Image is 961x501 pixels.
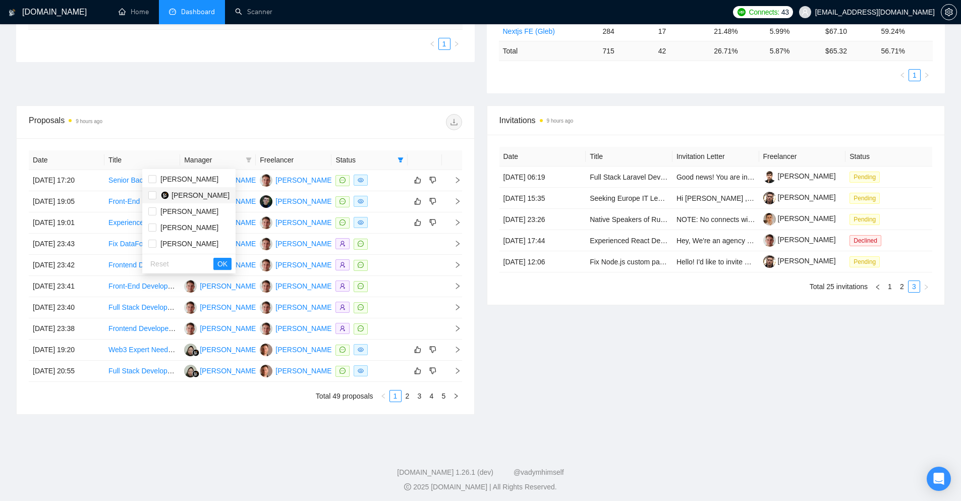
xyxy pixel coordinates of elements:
[763,193,836,201] a: [PERSON_NAME]
[260,301,272,314] img: TZ
[896,281,908,292] a: 2
[108,367,278,375] a: Full Stack Developer with Node.js and Next.js Needed
[160,175,218,183] span: [PERSON_NAME]
[340,283,346,289] span: user-add
[358,241,364,247] span: message
[499,230,586,251] td: [DATE] 17:44
[260,238,272,250] img: TZ
[439,38,450,49] a: 1
[598,21,654,41] td: 284
[29,114,245,130] div: Proposals
[260,322,272,335] img: TZ
[414,346,421,354] span: like
[340,304,346,310] span: user-add
[184,282,258,290] a: TZ[PERSON_NAME]
[119,8,149,16] a: homeHome
[738,8,746,16] img: upwork-logo.png
[586,188,672,209] td: Seeking Europe IT Leaders for Cloud Infrastructure – Paid Survey
[104,297,180,318] td: Full Stack Developer for AI Startup Features
[29,340,104,361] td: [DATE] 19:20
[810,281,868,293] li: Total 25 invitations
[275,302,333,313] div: [PERSON_NAME]
[184,301,197,314] img: TZ
[499,188,586,209] td: [DATE] 15:35
[340,347,346,353] span: message
[8,482,953,492] div: 2025 [DOMAIN_NAME] | All Rights Reserved.
[896,69,909,81] button: left
[358,325,364,331] span: message
[908,281,920,293] li: 3
[503,27,555,35] a: Nextjs FE (Gleb)
[446,240,461,247] span: right
[872,281,884,293] li: Previous Page
[920,281,932,293] button: right
[850,172,880,183] span: Pending
[260,218,333,226] a: TZ[PERSON_NAME]
[414,367,421,375] span: like
[29,361,104,382] td: [DATE] 20:55
[260,239,333,247] a: TZ[PERSON_NAME]
[169,8,176,15] span: dashboard
[200,365,258,376] div: [PERSON_NAME]
[877,41,933,61] td: 56.71 %
[446,177,461,184] span: right
[358,177,364,183] span: eye
[29,297,104,318] td: [DATE] 23:40
[275,259,333,270] div: [PERSON_NAME]
[108,197,281,205] a: Front-End Developer (Remote / Part-Time or Full-Time)
[260,345,333,353] a: GS[PERSON_NAME]
[426,38,438,50] button: left
[398,157,404,163] span: filter
[200,302,258,313] div: [PERSON_NAME]
[260,174,272,187] img: TZ
[260,176,333,184] a: TZ[PERSON_NAME]
[426,390,438,402] li: 4
[941,8,956,16] span: setting
[184,154,242,165] span: Manager
[446,367,461,374] span: right
[763,236,836,244] a: [PERSON_NAME]
[160,224,218,232] span: [PERSON_NAME]
[896,69,909,81] li: Previous Page
[104,191,180,212] td: Front-End Developer (Remote / Part-Time or Full-Time)
[499,209,586,230] td: [DATE] 23:26
[586,166,672,188] td: Full Stack Laravel Developer For Internal CRM (Vue.js - Front-End)
[358,198,364,204] span: eye
[275,344,333,355] div: [PERSON_NAME]
[358,219,364,226] span: eye
[909,69,921,81] li: 1
[340,262,346,268] span: user-add
[412,195,424,207] button: like
[108,282,254,290] a: Front-End Developer Needed for AI Photo App
[104,276,180,297] td: Front-End Developer Needed for AI Photo App
[427,365,439,377] button: dislike
[429,367,436,375] span: dislike
[446,198,461,205] span: right
[275,217,333,228] div: [PERSON_NAME]
[446,283,461,290] span: right
[763,214,836,222] a: [PERSON_NAME]
[450,38,463,50] li: Next Page
[275,238,333,249] div: [PERSON_NAME]
[654,41,710,61] td: 42
[763,171,776,183] img: c1OsgAm64FpuLiunvG05wQD9tBsN9PI3axwYQ-018VnGBtfIR0xEO3XEyZDsv8F30O
[427,195,439,207] button: dislike
[275,323,333,334] div: [PERSON_NAME]
[260,282,333,290] a: TZ[PERSON_NAME]
[275,365,333,376] div: [PERSON_NAME]
[108,218,414,227] a: Experienced Shopify App Developer Needed to work quickly (not just storefront but a shopify app)
[217,258,228,269] span: OK
[335,154,393,165] span: Status
[9,5,16,21] img: logo
[180,150,256,170] th: Manager
[104,318,180,340] td: Frontend Developer Figma to Code Pixel-Perfect & Responsive Cursor AI Welcome
[427,174,439,186] button: dislike
[316,390,373,402] li: Total 49 proposals
[766,41,821,61] td: 5.87 %
[766,21,821,41] td: 5.99%
[192,349,199,356] img: gigradar-bm.png
[850,236,885,244] a: Declined
[358,368,364,374] span: eye
[184,280,197,293] img: TZ
[340,198,346,204] span: message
